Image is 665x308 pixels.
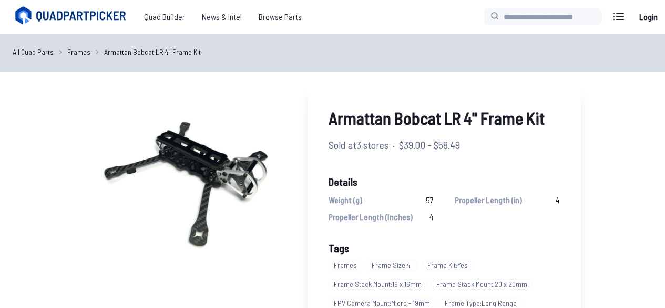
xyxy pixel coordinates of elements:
span: Frame Stack Mount : 16 x 16mm [329,279,427,290]
span: Propeller Length (in) [455,194,522,206]
span: Frames [329,260,362,271]
span: Weight (g) [329,194,362,206]
span: Details [329,174,560,190]
a: All Quad Parts [13,46,54,57]
span: 4 [556,194,560,206]
span: Frame Size : 4" [366,260,418,271]
a: Browse Parts [250,6,310,27]
a: Frames [329,256,366,275]
a: Quad Builder [136,6,193,27]
span: 4 [429,211,434,223]
span: Frame Stack Mount : 20 x 20mm [431,279,533,290]
a: Frame Stack Mount:16 x 16mm [329,275,431,294]
span: Tags [329,242,349,254]
a: Frame Kit:Yes [422,256,477,275]
a: Frame Stack Mount:20 x 20mm [431,275,537,294]
span: $39.00 - $58.49 [399,137,460,153]
span: 57 [426,194,434,206]
a: Frame Size:4" [366,256,422,275]
a: Armattan Bobcat LR 4" Frame Kit [104,46,201,57]
span: Armattan Bobcat LR 4" Frame Kit [329,105,560,131]
a: Login [636,6,661,27]
span: Propeller Length (Inches) [329,211,413,223]
a: News & Intel [193,6,250,27]
a: Frames [67,46,90,57]
span: Sold at 3 stores [329,137,388,153]
span: Frame Kit : Yes [422,260,473,271]
img: image [85,84,287,286]
span: · [393,137,395,153]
